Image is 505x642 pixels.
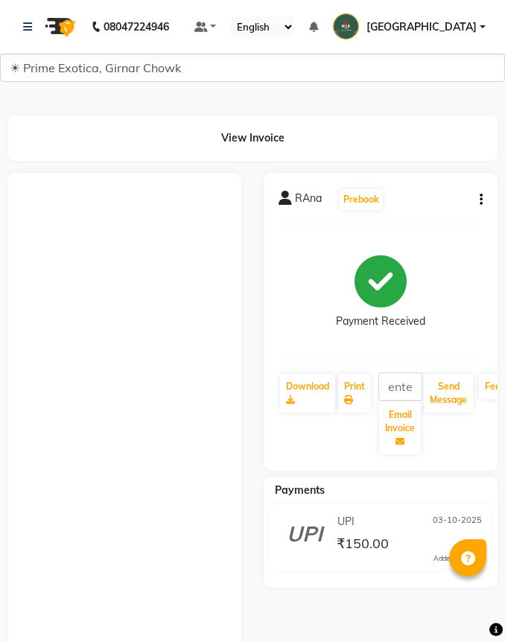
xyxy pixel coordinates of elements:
[338,374,371,413] a: Print
[442,582,490,627] iframe: chat widget
[280,374,335,413] a: Download
[366,19,477,35] span: [GEOGRAPHIC_DATA]
[340,189,383,210] button: Prebook
[336,314,425,329] div: Payment Received
[295,191,322,212] span: RAna
[433,514,482,530] span: 03-10-2025
[379,402,421,454] button: Email Invoice
[7,115,498,161] div: View Invoice
[337,514,355,530] span: UPI
[378,372,422,401] input: enter email
[275,483,325,497] span: Payments
[337,535,389,556] span: ₹150.00
[333,13,359,39] img: Chandrapur
[424,374,473,413] button: Send Message
[104,6,169,48] b: 08047224946
[38,6,80,48] img: logo
[433,553,486,564] div: Added on [DATE]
